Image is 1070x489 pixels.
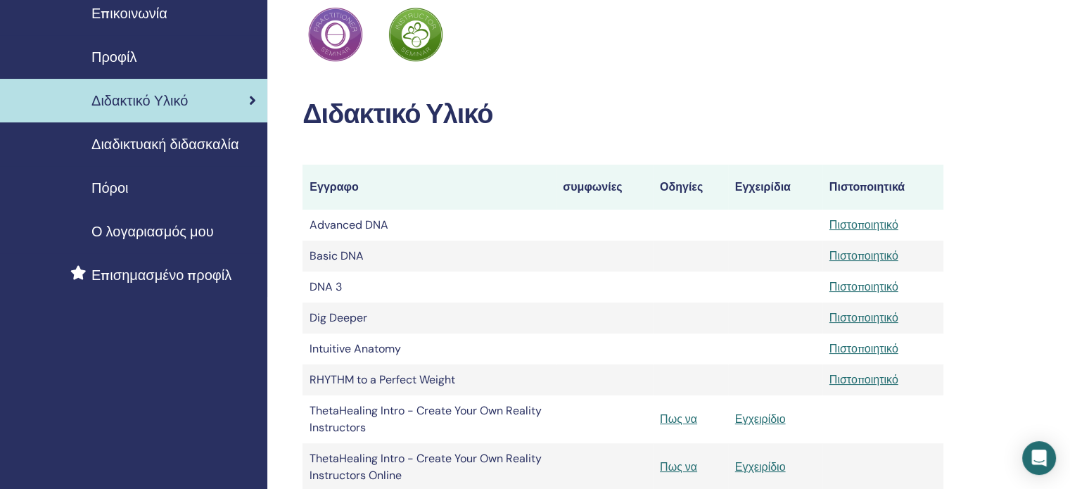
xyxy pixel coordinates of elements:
[308,7,363,62] img: Practitioner
[556,165,653,210] th: συμφωνίες
[1022,441,1056,475] div: Open Intercom Messenger
[302,241,556,272] td: Basic DNA
[91,90,188,111] span: Διδακτικό Υλικό
[302,165,556,210] th: Εγγραφο
[302,364,556,395] td: RHYTHM to a Perfect Weight
[829,217,898,232] a: Πιστοποιητικό
[829,279,898,294] a: Πιστοποιητικό
[735,459,786,474] a: Εγχειρίδιο
[829,248,898,263] a: Πιστοποιητικό
[735,412,786,426] a: Εγχειρίδιο
[302,395,556,443] td: ThetaHealing Intro - Create Your Own Reality Instructors
[91,134,238,155] span: Διαδικτυακή διδασκαλία
[91,3,167,24] span: Επικοινωνία
[829,341,898,356] a: Πιστοποιητικό
[829,310,898,325] a: Πιστοποιητικό
[91,265,231,286] span: Επισημασμένο προφίλ
[91,46,136,68] span: Προφίλ
[302,99,943,131] h2: Διδακτικό Υλικό
[91,221,214,242] span: Ο λογαριασμός μου
[91,177,129,198] span: Πόροι
[829,372,898,387] a: Πιστοποιητικό
[302,334,556,364] td: Intuitive Anatomy
[302,303,556,334] td: Dig Deeper
[302,210,556,241] td: Advanced DNA
[822,165,943,210] th: Πιστοποιητικά
[653,165,728,210] th: Οδηγίες
[660,412,697,426] a: Πως να
[728,165,822,210] th: Εγχειρίδια
[302,272,556,303] td: DNA 3
[388,7,443,62] img: Practitioner
[660,459,697,474] a: Πως να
